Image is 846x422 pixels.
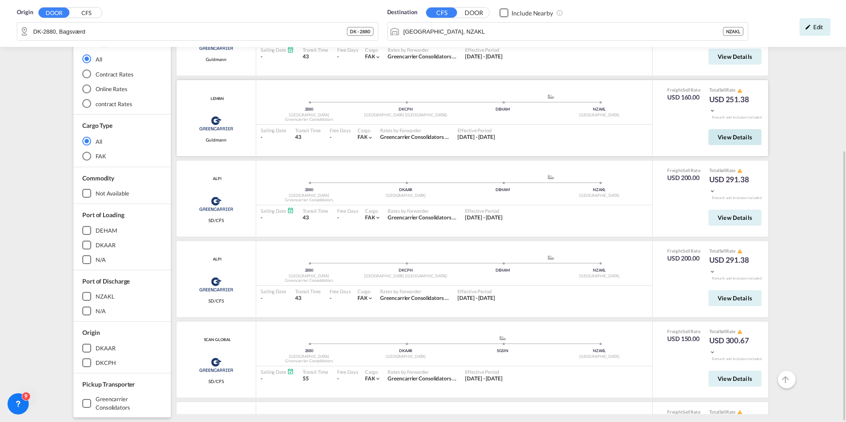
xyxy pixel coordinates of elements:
div: Greencarrier Consolidators [261,197,358,203]
div: Cargo [365,368,381,375]
span: SCAN GLOBAL [202,337,231,343]
button: icon-alert [736,329,742,335]
span: [DATE] - [DATE] [465,214,503,221]
md-icon: Unchecked: Ignores neighbouring ports when fetching rates.Checked : Includes neighbouring ports w... [556,9,563,16]
div: Greencarrier Consolidators [96,395,162,411]
md-icon: icon-chevron-down [375,54,381,60]
div: [GEOGRAPHIC_DATA] [261,193,358,199]
md-icon: icon-chevron-down [709,349,715,355]
div: Greencarrier Consolidators (Denmark) [388,53,456,61]
md-checkbox: DKAAR [82,241,162,249]
span: FAK [365,214,375,221]
div: Effective Period [465,368,503,375]
div: Transit Time [303,207,328,214]
div: Freight Rate [667,409,700,415]
div: Contract / Rate Agreement / Tariff / Spot Pricing Reference Number: SCAN GLOBAL [202,337,231,343]
div: - [261,214,294,222]
span: [DATE] - [DATE] [458,134,495,140]
div: Cargo Type [82,121,112,130]
div: Greencarrier Consolidators (Denmark) [380,295,449,302]
div: SGSIN [454,348,551,354]
span: SD/CFS [208,298,223,304]
span: Sell [719,87,727,92]
span: [DATE] - [DATE] [465,375,503,382]
div: Freight Rate [667,328,700,334]
md-icon: Schedules Available [287,368,294,375]
span: 2880 [305,107,314,111]
div: - [330,295,331,302]
div: DKCPH [358,268,454,273]
button: Go to Top [778,371,796,388]
span: View Details [718,375,752,382]
md-icon: icon-alert [737,329,742,334]
span: [DATE] - [DATE] [458,295,495,301]
div: Contract / Rate Agreement / Tariff / Spot Pricing Reference Number: LEMAN [208,96,224,102]
div: DKAAR [358,348,454,354]
span: ALPI [211,176,222,182]
div: Transit Time [295,127,321,134]
div: Greencarrier Consolidators [261,358,358,364]
div: Freight Rate [667,87,700,93]
div: DKAAR [96,344,115,352]
md-icon: icon-chevron-down [709,269,715,275]
div: Sailing Date [261,368,294,375]
button: icon-alert [736,248,742,255]
div: N/A [96,307,106,315]
div: - [337,375,339,383]
div: Freight Rate [667,167,700,173]
md-radio-button: All [82,54,162,63]
button: View Details [708,290,761,306]
div: icon-pencilEdit [800,18,831,36]
div: DEHAM [454,268,551,273]
div: Free Days [330,127,351,134]
md-radio-button: Contract Rates [82,69,162,78]
button: View Details [708,371,761,387]
md-radio-button: contract Rates [82,99,162,108]
div: 01 Oct 2025 - 31 Oct 2025 [465,375,503,383]
span: FAK [365,53,375,60]
md-radio-button: All [82,137,162,146]
span: LEMAN [208,96,224,102]
div: [GEOGRAPHIC_DATA] [358,193,454,199]
div: NZAKL [551,348,648,354]
div: Sailing Date [261,46,294,53]
md-icon: icon-alert [737,168,742,173]
md-icon: icon-alert [737,249,742,254]
div: Transit Time [303,368,328,375]
button: DOOR [38,8,69,18]
div: [GEOGRAPHIC_DATA] [551,354,648,360]
div: Rates by Forwarder [388,207,456,214]
div: [GEOGRAPHIC_DATA] ([GEOGRAPHIC_DATA]) [358,112,454,118]
div: Sailing Date [261,207,294,214]
span: FAK [358,295,368,301]
div: N/A [96,256,106,264]
span: Destination [387,8,417,17]
div: USD 160.00 [667,93,700,102]
div: - [261,134,286,141]
div: [GEOGRAPHIC_DATA] [551,193,648,199]
span: DK - 2880 [350,28,370,35]
span: Greencarrier Consolidators ([GEOGRAPHIC_DATA]) [380,134,503,140]
md-icon: Schedules Available [287,207,294,214]
div: 01 Sep 2025 - 31 Oct 2025 [458,295,495,302]
span: Greencarrier Consolidators ([GEOGRAPHIC_DATA]) [388,214,510,221]
div: [GEOGRAPHIC_DATA] [551,273,648,279]
input: Search by Door [33,25,347,38]
span: ALPI [211,257,222,262]
span: 2880 [305,268,314,272]
span: Sell [683,87,690,92]
span: View Details [718,53,752,60]
div: Greencarrier Consolidators [261,117,358,123]
md-checkbox: DKCPH [82,358,162,367]
div: - [337,53,339,61]
div: DKCPH [358,107,454,112]
div: 55 [303,375,328,383]
div: Rates by Forwarder [388,368,456,375]
div: 43 [303,53,328,61]
button: View Details [708,210,761,226]
div: 01 Oct 2025 - 31 Oct 2025 [458,134,495,141]
md-input-container: DK-2880, Bagsværd [17,23,378,40]
md-icon: icon-chevron-down [709,107,715,114]
div: [GEOGRAPHIC_DATA] [551,112,648,118]
div: NZAKL [723,27,744,36]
